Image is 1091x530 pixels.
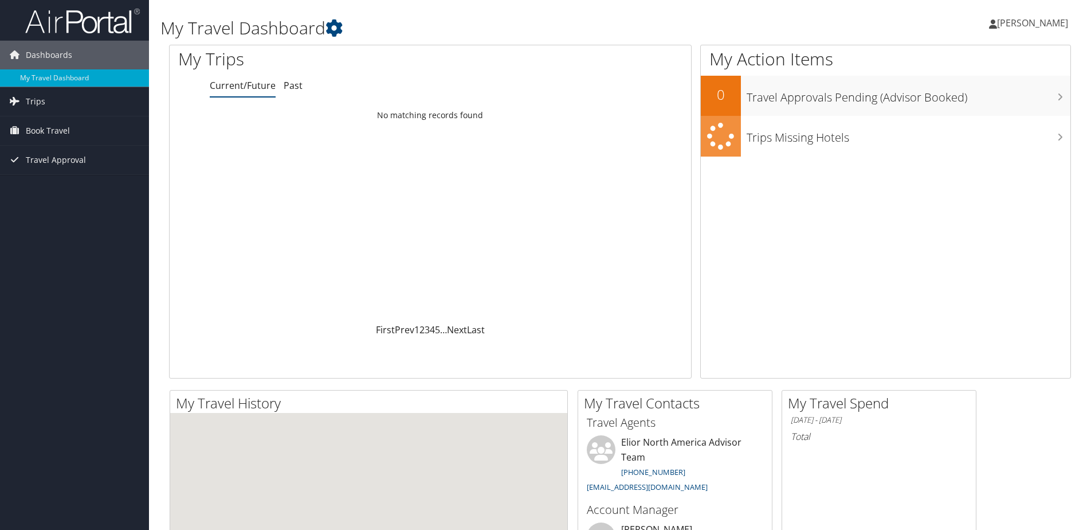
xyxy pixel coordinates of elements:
[581,435,769,497] li: Elior North America Advisor Team
[435,324,440,336] a: 5
[170,105,691,126] td: No matching records found
[701,85,741,104] h2: 0
[621,467,685,477] a: [PHONE_NUMBER]
[376,324,395,336] a: First
[210,79,276,92] a: Current/Future
[284,79,303,92] a: Past
[425,324,430,336] a: 3
[160,16,773,40] h1: My Travel Dashboard
[747,84,1070,106] h3: Travel Approvals Pending (Advisor Booked)
[440,324,447,336] span: …
[26,87,45,116] span: Trips
[701,47,1070,71] h1: My Action Items
[997,17,1068,29] span: [PERSON_NAME]
[26,41,72,69] span: Dashboards
[26,116,70,145] span: Book Travel
[989,6,1080,40] a: [PERSON_NAME]
[447,324,467,336] a: Next
[587,482,708,492] a: [EMAIL_ADDRESS][DOMAIN_NAME]
[587,415,763,431] h3: Travel Agents
[419,324,425,336] a: 2
[791,415,967,426] h6: [DATE] - [DATE]
[701,76,1070,116] a: 0Travel Approvals Pending (Advisor Booked)
[176,393,567,413] h2: My Travel History
[701,116,1070,157] a: Trips Missing Hotels
[178,47,465,71] h1: My Trips
[747,124,1070,146] h3: Trips Missing Hotels
[788,393,976,413] h2: My Travel Spend
[25,7,140,34] img: airportal-logo.png
[395,324,414,336] a: Prev
[430,324,435,336] a: 4
[587,502,763,518] h3: Account Manager
[584,393,772,413] h2: My Travel Contacts
[414,324,419,336] a: 1
[26,146,86,174] span: Travel Approval
[467,324,485,336] a: Last
[791,430,967,443] h6: Total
